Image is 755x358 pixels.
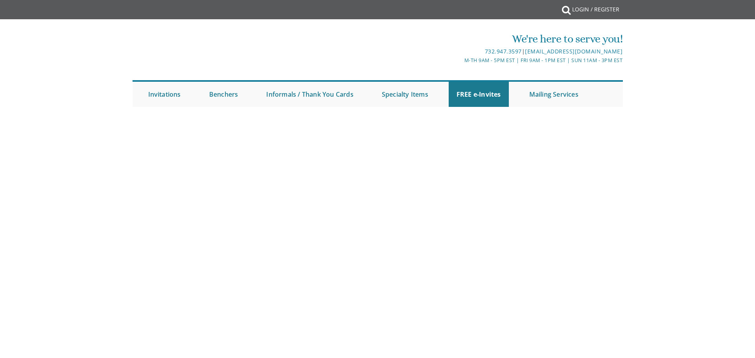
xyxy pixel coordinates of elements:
a: Mailing Services [521,82,586,107]
div: We're here to serve you! [296,31,622,47]
a: Benchers [201,82,246,107]
div: M-Th 9am - 5pm EST | Fri 9am - 1pm EST | Sun 11am - 3pm EST [296,56,622,64]
a: Informals / Thank You Cards [258,82,361,107]
a: FREE e-Invites [449,82,509,107]
a: 732.947.3597 [485,48,522,55]
a: Specialty Items [374,82,436,107]
a: [EMAIL_ADDRESS][DOMAIN_NAME] [525,48,622,55]
div: | [296,47,622,56]
a: Invitations [140,82,189,107]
